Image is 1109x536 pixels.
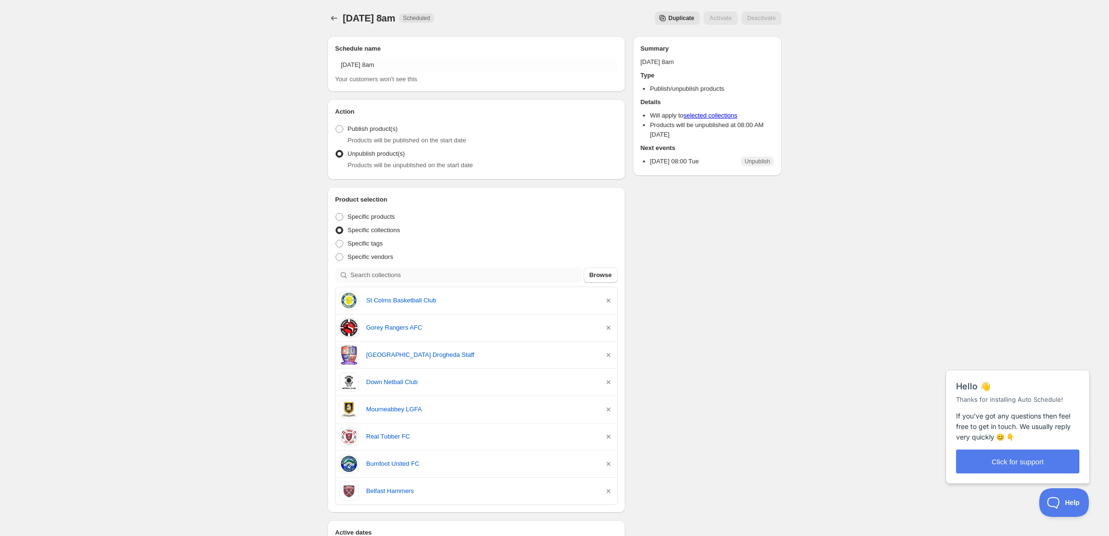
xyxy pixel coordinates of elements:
input: Search collections [350,268,582,283]
h2: Action [335,107,618,117]
span: Duplicate [668,14,694,22]
a: Gorey Rangers AFC [366,323,596,332]
button: Browse [584,268,618,283]
p: [DATE] 8am [641,57,774,67]
span: Unpublish [745,158,770,165]
span: Your customers won't see this [335,75,417,83]
a: Mourneabbey LGFA [366,405,596,414]
span: Browse [589,270,612,280]
span: Products will be unpublished on the start date [348,161,473,169]
iframe: Help Scout Beacon - Open [1039,488,1090,517]
h2: Summary [641,44,774,54]
span: Specific vendors [348,253,393,260]
li: Products will be unpublished at 08:00 AM [DATE] [650,120,774,139]
a: Down Netball Club [366,377,596,387]
li: Publish/unpublish products [650,84,774,94]
li: Will apply to [650,111,774,120]
span: Specific collections [348,226,400,234]
a: Burnfoot United FC [366,459,596,469]
h2: Details [641,97,774,107]
a: Real Tubber FC [366,432,596,441]
span: Specific products [348,213,395,220]
a: selected collections [684,112,738,119]
h2: Next events [641,143,774,153]
span: Specific tags [348,240,383,247]
span: Products will be published on the start date [348,137,466,144]
h2: Schedule name [335,44,618,54]
h2: Type [641,71,774,80]
a: Belfast Hammers [366,486,596,496]
h2: Product selection [335,195,618,204]
button: Schedules [327,11,341,25]
button: Secondary action label [655,11,700,25]
span: [DATE] 8am [343,13,395,23]
a: St Colms Basketball Club [366,296,596,305]
span: Publish product(s) [348,125,398,132]
iframe: Help Scout Beacon - Messages and Notifications [941,346,1095,488]
p: [DATE] 08:00 Tue [650,157,699,166]
span: Unpublish product(s) [348,150,405,157]
a: [GEOGRAPHIC_DATA] Drogheda Staff [366,350,596,360]
span: Scheduled [403,14,430,22]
